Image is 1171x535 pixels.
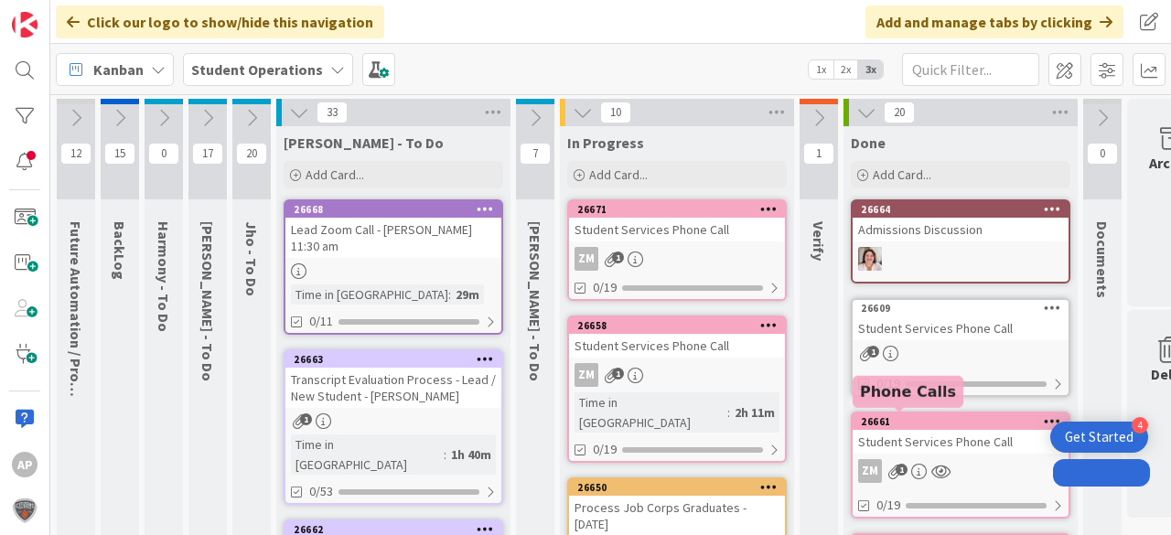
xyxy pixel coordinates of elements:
[285,201,501,258] div: 26668Lead Zoom Call - [PERSON_NAME] 11:30 am
[446,444,496,465] div: 1h 40m
[12,452,38,477] div: AP
[1093,221,1112,298] span: Documents
[853,316,1069,340] div: Student Services Phone Call
[111,221,129,280] span: BackLog
[575,363,598,387] div: ZM
[575,247,598,271] div: ZM
[861,203,1069,216] div: 26664
[810,221,828,261] span: Verify
[1065,428,1133,446] div: Get Started
[569,201,785,241] div: 26671Student Services Phone Call
[567,134,644,152] span: In Progress
[1132,417,1148,433] div: 4
[451,284,484,305] div: 29m
[284,349,503,505] a: 26663Transcript Evaluation Process - Lead / New Student - [PERSON_NAME]Time in [GEOGRAPHIC_DATA]:...
[242,221,261,296] span: Jho - To Do
[569,317,785,334] div: 26658
[853,300,1069,316] div: 26609
[294,353,501,366] div: 26663
[104,143,135,165] span: 15
[867,346,879,358] span: 1
[865,5,1123,38] div: Add and manage tabs by clicking
[858,247,882,271] img: EW
[56,5,384,38] div: Click our logo to show/hide this navigation
[853,413,1069,454] div: 26661Student Services Phone Call
[93,59,144,80] span: Kanban
[730,402,779,423] div: 2h 11m
[569,247,785,271] div: ZM
[851,199,1070,284] a: 26664Admissions DiscussionEW
[306,166,364,183] span: Add Card...
[853,247,1069,271] div: EW
[569,218,785,241] div: Student Services Phone Call
[291,284,448,305] div: Time in [GEOGRAPHIC_DATA]
[520,143,551,165] span: 7
[148,143,179,165] span: 0
[853,201,1069,218] div: 26664
[809,60,833,79] span: 1x
[285,351,501,368] div: 26663
[317,102,348,123] span: 33
[593,440,617,459] span: 0/19
[12,498,38,523] img: avatar
[851,298,1070,397] a: 26609Student Services Phone Call0/19
[896,464,908,476] span: 1
[284,134,444,152] span: Amanda - To Do
[285,201,501,218] div: 26668
[600,102,631,123] span: 10
[569,363,785,387] div: ZM
[12,12,38,37] img: Visit kanbanzone.com
[860,383,956,401] h5: Phone Calls
[851,412,1070,519] a: 26661Student Services Phone CallZM0/19
[833,60,858,79] span: 2x
[612,251,624,263] span: 1
[284,199,503,335] a: 26668Lead Zoom Call - [PERSON_NAME] 11:30 amTime in [GEOGRAPHIC_DATA]:29m0/11
[803,143,834,165] span: 1
[67,221,85,470] span: Future Automation / Process Building
[858,459,882,483] div: ZM
[853,201,1069,241] div: 26664Admissions Discussion
[444,444,446,465] span: :
[294,203,501,216] div: 26668
[569,317,785,358] div: 26658Student Services Phone Call
[727,402,730,423] span: :
[861,302,1069,315] div: 26609
[902,53,1039,86] input: Quick Filter...
[199,221,217,381] span: Emilie - To Do
[291,434,444,475] div: Time in [GEOGRAPHIC_DATA]
[192,143,223,165] span: 17
[448,284,451,305] span: :
[285,351,501,408] div: 26663Transcript Evaluation Process - Lead / New Student - [PERSON_NAME]
[853,218,1069,241] div: Admissions Discussion
[876,374,900,393] span: 0/19
[285,368,501,408] div: Transcript Evaluation Process - Lead / New Student - [PERSON_NAME]
[861,415,1069,428] div: 26661
[526,221,544,381] span: Zaida - To Do
[853,413,1069,430] div: 26661
[567,199,787,301] a: 26671Student Services Phone CallZM0/19
[612,368,624,380] span: 1
[1050,422,1148,453] div: Open Get Started checklist, remaining modules: 4
[577,203,785,216] div: 26671
[853,430,1069,454] div: Student Services Phone Call
[577,319,785,332] div: 26658
[873,166,931,183] span: Add Card...
[858,60,883,79] span: 3x
[567,316,787,463] a: 26658Student Services Phone CallZMTime in [GEOGRAPHIC_DATA]:2h 11m0/19
[577,481,785,494] div: 26650
[300,413,312,425] span: 1
[575,392,727,433] div: Time in [GEOGRAPHIC_DATA]
[884,102,915,123] span: 20
[1087,143,1118,165] span: 0
[589,166,648,183] span: Add Card...
[236,143,267,165] span: 20
[853,300,1069,340] div: 26609Student Services Phone Call
[309,482,333,501] span: 0/53
[851,134,886,152] span: Done
[569,334,785,358] div: Student Services Phone Call
[853,459,1069,483] div: ZM
[60,143,91,165] span: 12
[191,60,323,79] b: Student Operations
[569,201,785,218] div: 26671
[569,479,785,496] div: 26650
